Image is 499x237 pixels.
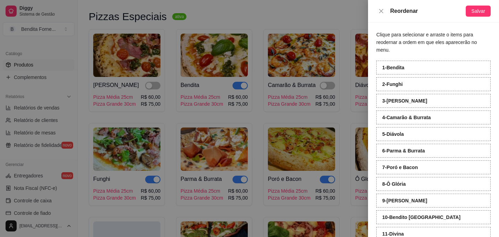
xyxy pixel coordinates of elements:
strong: 7 - Poró e Bacon [382,165,418,170]
strong: 10 - Bendito [GEOGRAPHIC_DATA] [382,214,461,220]
strong: 2 - Funghi [382,81,403,87]
span: Clique para selecionar e arraste o items para reodernar a ordem em que eles aparecerão no menu. [376,32,477,53]
div: Reordenar [390,7,466,15]
strong: 8 - Ô Glória [382,181,406,187]
strong: 11 - Divina [382,231,404,237]
strong: 5 - Diávola [382,131,404,137]
strong: 9 - [PERSON_NAME] [382,198,427,203]
strong: 6 - Parma & Burrata [382,148,425,153]
button: Salvar [466,6,491,17]
strong: 4 - Camarão & Burrata [382,115,431,120]
strong: 1 - Bendita [382,65,404,70]
strong: 3 - [PERSON_NAME] [382,98,427,104]
span: close [378,8,384,14]
button: Close [376,8,386,15]
span: Salvar [471,7,485,15]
